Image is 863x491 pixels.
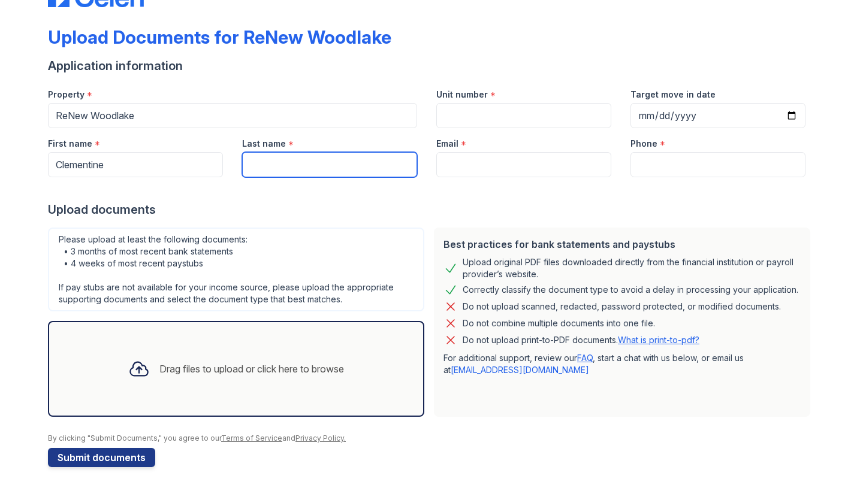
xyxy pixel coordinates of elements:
[443,352,801,376] p: For additional support, review our , start a chat with us below, or email us at
[48,434,815,443] div: By clicking "Submit Documents," you agree to our and
[618,335,699,345] a: What is print-to-pdf?
[630,89,716,101] label: Target move in date
[48,26,391,48] div: Upload Documents for ReNew Woodlake
[242,138,286,150] label: Last name
[630,138,657,150] label: Phone
[221,434,282,442] a: Terms of Service
[451,365,589,375] a: [EMAIL_ADDRESS][DOMAIN_NAME]
[48,138,92,150] label: First name
[463,316,655,331] div: Do not combine multiple documents into one file.
[48,89,85,101] label: Property
[463,283,798,297] div: Correctly classify the document type to avoid a delay in processing your application.
[295,434,346,442] a: Privacy Policy.
[443,237,801,251] div: Best practices for bank statements and paystubs
[463,256,801,280] div: Upload original PDF files downloaded directly from the financial institution or payroll provider’...
[48,201,815,218] div: Upload documents
[48,228,424,311] div: Please upload at least the following documents: • 3 months of most recent bank statements • 4 wee...
[436,89,488,101] label: Unit number
[436,138,458,150] label: Email
[577,353,593,363] a: FAQ
[48,57,815,74] div: Application information
[463,334,699,346] p: Do not upload print-to-PDF documents.
[463,299,781,314] div: Do not upload scanned, redacted, password protected, or modified documents.
[48,448,155,467] button: Submit documents
[159,362,344,376] div: Drag files to upload or click here to browse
